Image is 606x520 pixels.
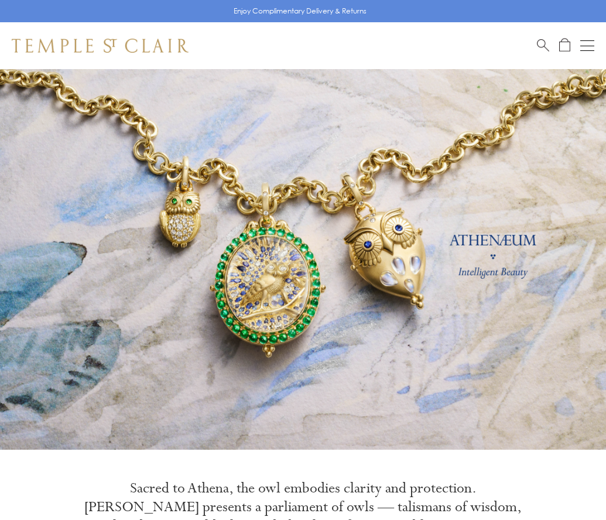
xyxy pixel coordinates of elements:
a: Search [537,38,549,53]
a: Open Shopping Bag [559,38,570,53]
img: Temple St. Clair [12,39,189,53]
button: Open navigation [580,39,594,53]
p: Enjoy Complimentary Delivery & Returns [234,5,367,17]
